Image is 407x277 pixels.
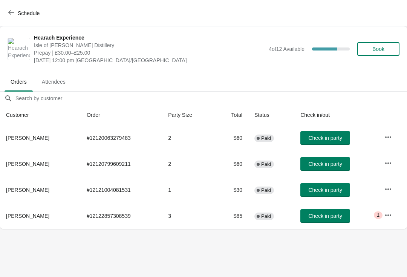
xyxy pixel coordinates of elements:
[162,177,214,203] td: 1
[162,125,214,151] td: 2
[215,105,249,125] th: Total
[81,151,162,177] td: # 12120799609211
[308,213,342,219] span: Check in party
[81,203,162,229] td: # 12122857308539
[81,125,162,151] td: # 12120063279483
[300,157,350,171] button: Check in party
[8,38,30,60] img: Hearach Experience
[6,187,49,193] span: [PERSON_NAME]
[269,46,304,52] span: 4 of 12 Available
[34,57,265,64] span: [DATE] 12:00 pm [GEOGRAPHIC_DATA]/[GEOGRAPHIC_DATA]
[162,105,214,125] th: Party Size
[308,187,342,193] span: Check in party
[15,92,407,105] input: Search by customer
[300,209,350,223] button: Check in party
[34,49,265,57] span: Prepay | £30.00–£25.00
[377,212,379,218] span: 1
[34,34,265,41] span: Hearach Experience
[215,125,249,151] td: $60
[5,75,33,89] span: Orders
[300,131,350,145] button: Check in party
[6,213,49,219] span: [PERSON_NAME]
[294,105,378,125] th: Check in/out
[308,161,342,167] span: Check in party
[261,187,271,193] span: Paid
[215,203,249,229] td: $85
[261,135,271,141] span: Paid
[36,75,72,89] span: Attendees
[18,10,40,16] span: Schedule
[261,213,271,219] span: Paid
[4,6,46,20] button: Schedule
[6,161,49,167] span: [PERSON_NAME]
[357,42,399,56] button: Book
[248,105,294,125] th: Status
[81,105,162,125] th: Order
[372,46,384,52] span: Book
[81,177,162,203] td: # 12121004081531
[162,151,214,177] td: 2
[300,183,350,197] button: Check in party
[308,135,342,141] span: Check in party
[215,151,249,177] td: $60
[215,177,249,203] td: $30
[162,203,214,229] td: 3
[34,41,265,49] span: Isle of [PERSON_NAME] Distillery
[261,161,271,167] span: Paid
[6,135,49,141] span: [PERSON_NAME]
